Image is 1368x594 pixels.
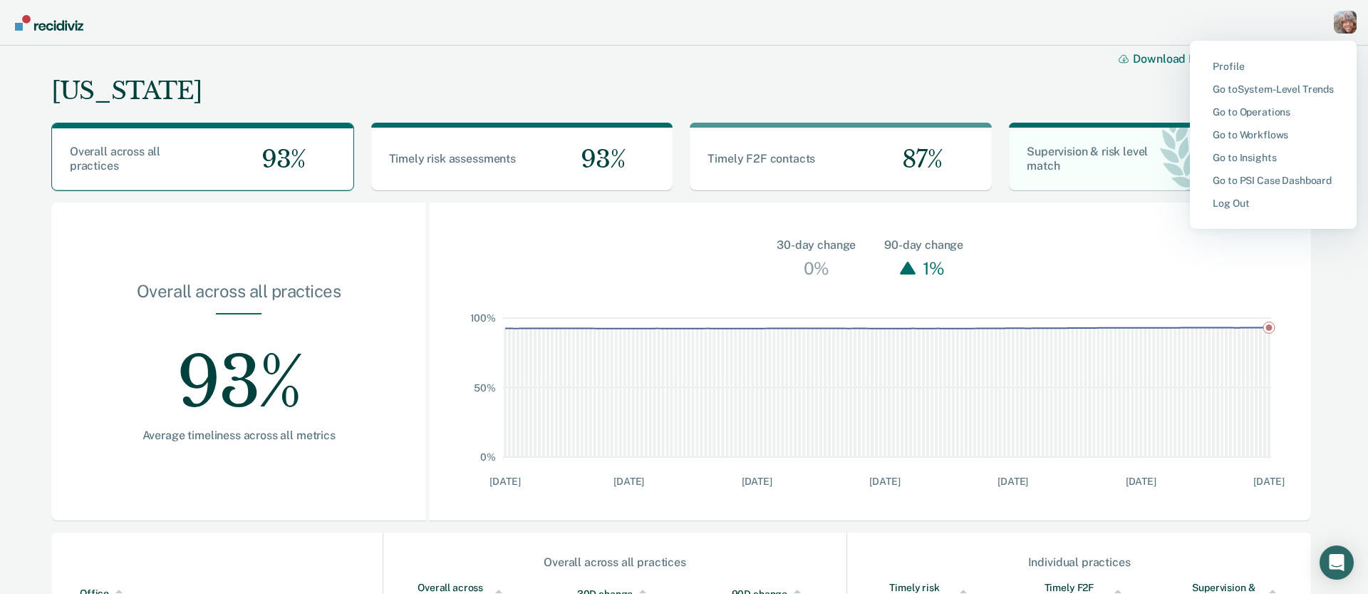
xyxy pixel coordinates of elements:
img: Recidiviz [15,15,83,31]
div: Profile menu [1190,41,1357,229]
div: 90-day change [884,237,963,254]
a: Go to Operations [1213,106,1334,118]
a: Go to Workflows [1213,129,1334,141]
div: 30-day change [777,237,856,254]
div: Overall across all practices [97,281,380,313]
span: 93% [250,145,306,174]
span: Timely F2F contacts [708,152,815,165]
text: [DATE] [1126,476,1156,487]
div: 1% [919,254,948,282]
a: Log Out [1213,198,1334,210]
span: 87% [891,145,943,174]
button: Download Data [1119,52,1230,66]
text: [DATE] [742,476,772,487]
div: Individual practices [848,555,1310,569]
a: Go to Insights [1213,152,1334,164]
div: Average timeliness across all metrics [97,429,380,442]
span: 93% [569,145,625,174]
span: Timely risk assessments [389,152,516,165]
text: [DATE] [613,476,644,487]
div: 93% [97,314,380,429]
div: 0% [800,254,833,282]
a: Profile [1213,61,1334,73]
div: Open Intercom Messenger [1320,546,1354,580]
text: [DATE] [870,476,901,487]
a: Go to PSI Case Dashboard [1213,175,1334,187]
text: [DATE] [1254,476,1285,487]
span: Supervision & risk level match [1027,145,1148,173]
div: Overall across all practices [384,555,846,569]
button: Profile dropdown button [1334,11,1357,34]
a: Go to System-Level Trends [1213,83,1334,96]
span: Overall across all practices [70,145,160,173]
text: [DATE] [490,476,521,487]
text: [DATE] [997,476,1028,487]
div: [US_STATE] [51,76,202,106]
